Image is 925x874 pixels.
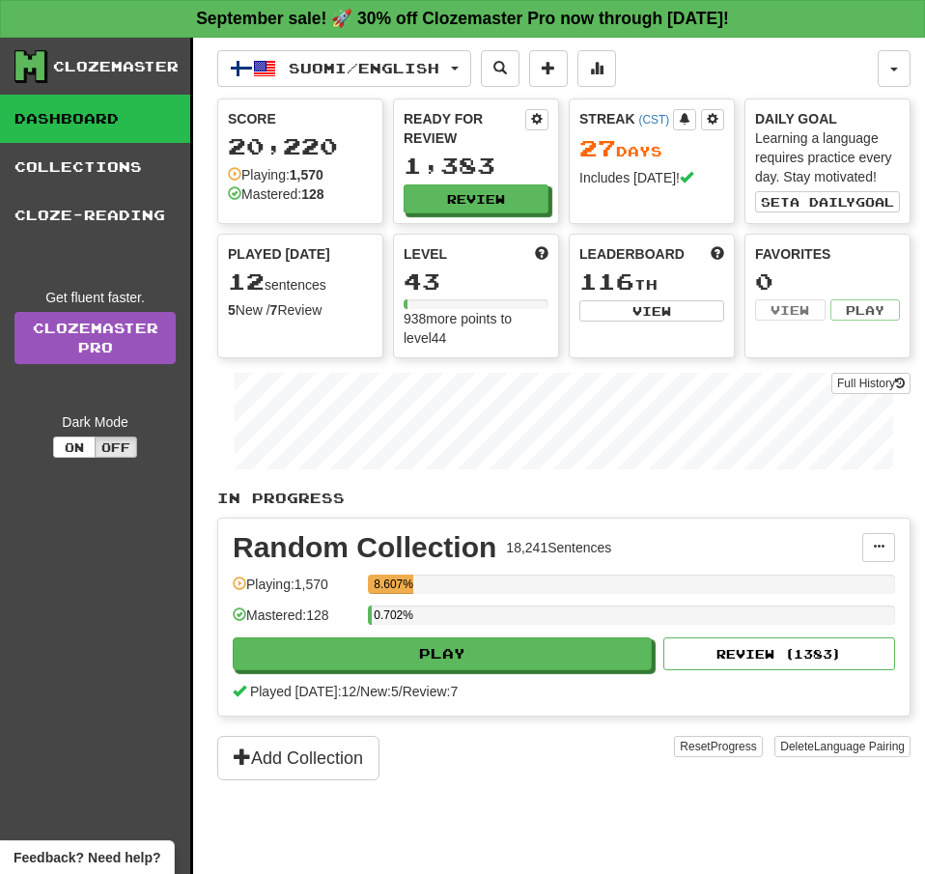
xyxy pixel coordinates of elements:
[755,128,900,186] div: Learning a language requires practice every day. Stay motivated!
[790,195,855,209] span: a daily
[755,299,826,321] button: View
[579,168,724,187] div: Includes [DATE]!
[529,50,568,87] button: Add sentence to collection
[356,684,360,699] span: /
[290,167,323,183] strong: 1,570
[228,184,324,204] div: Mastered:
[270,302,278,318] strong: 7
[14,412,176,432] div: Dark Mode
[53,437,96,458] button: On
[53,57,179,76] div: Clozemaster
[579,109,673,128] div: Streak
[360,684,399,699] span: New: 5
[755,269,900,294] div: 0
[577,50,616,87] button: More stats
[228,269,373,295] div: sentences
[14,288,176,307] div: Get fluent faster.
[755,244,900,264] div: Favorites
[217,736,379,780] button: Add Collection
[506,538,611,557] div: 18,241 Sentences
[399,684,403,699] span: /
[217,50,471,87] button: Suomi/English
[579,268,634,295] span: 116
[663,637,895,670] button: Review (1383)
[674,736,762,757] button: ResetProgress
[233,637,652,670] button: Play
[228,134,373,158] div: 20,220
[250,684,356,699] span: Played [DATE]: 12
[404,244,447,264] span: Level
[228,300,373,320] div: New / Review
[711,740,757,753] span: Progress
[228,302,236,318] strong: 5
[404,309,548,348] div: 938 more points to level 44
[374,575,413,594] div: 8.607%
[579,300,724,322] button: View
[228,109,373,128] div: Score
[814,740,905,753] span: Language Pairing
[14,848,160,867] span: Open feedback widget
[14,312,176,364] a: ClozemasterPro
[233,533,496,562] div: Random Collection
[289,60,439,76] span: Suomi / English
[301,186,323,202] strong: 128
[831,373,911,394] button: Full History
[404,154,548,178] div: 1,383
[217,489,911,508] p: In Progress
[228,268,265,295] span: 12
[638,113,669,127] a: (CST)
[404,184,548,213] button: Review
[579,134,616,161] span: 27
[830,299,901,321] button: Play
[403,684,459,699] span: Review: 7
[755,191,900,212] button: Seta dailygoal
[774,736,911,757] button: DeleteLanguage Pairing
[233,606,358,637] div: Mastered: 128
[755,109,900,128] div: Daily Goal
[579,136,724,161] div: Day s
[196,9,729,28] strong: September sale! 🚀 30% off Clozemaster Pro now through [DATE]!
[95,437,137,458] button: Off
[404,109,525,148] div: Ready for Review
[404,269,548,294] div: 43
[233,575,358,606] div: Playing: 1,570
[228,244,330,264] span: Played [DATE]
[535,244,548,264] span: Score more points to level up
[481,50,519,87] button: Search sentences
[579,269,724,295] div: th
[579,244,685,264] span: Leaderboard
[228,165,323,184] div: Playing:
[711,244,724,264] span: This week in points, UTC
